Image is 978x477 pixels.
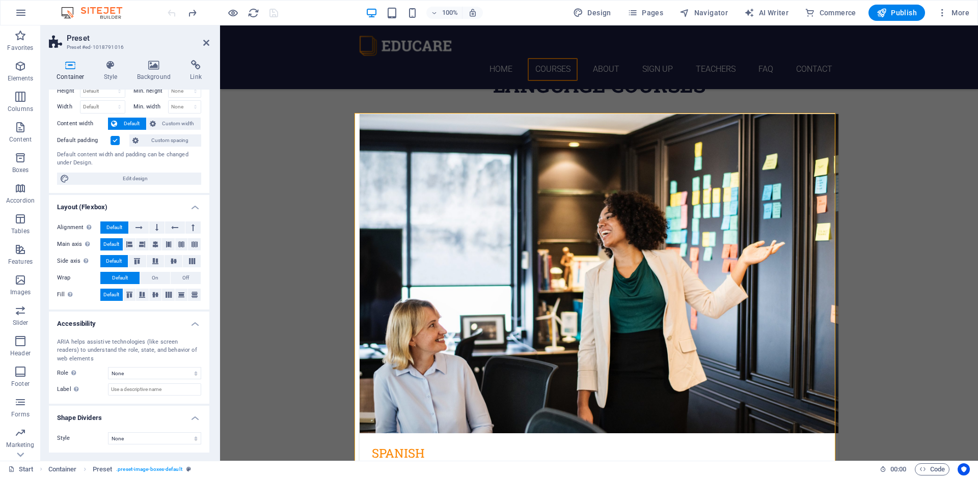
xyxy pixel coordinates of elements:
[247,7,259,19] button: reload
[57,289,100,301] label: Fill
[890,463,906,475] span: 00 00
[628,8,663,18] span: Pages
[129,60,183,81] h4: Background
[57,255,100,267] label: Side axis
[49,406,209,424] h4: Shape Dividers
[103,289,119,301] span: Default
[11,227,30,235] p: Tables
[9,135,32,144] p: Content
[57,383,108,396] label: Label
[805,8,856,18] span: Commerce
[11,380,30,388] p: Footer
[48,463,191,475] nav: breadcrumb
[57,104,80,109] label: Width
[57,435,70,441] span: Style
[100,255,128,267] button: Default
[740,5,793,21] button: AI Writer
[675,5,732,21] button: Navigator
[898,465,899,473] span: :
[13,319,29,327] p: Slider
[8,463,34,475] a: Click to cancel selection. Double-click to open Pages
[49,195,209,213] h4: Layout (Flexbox)
[868,5,925,21] button: Publish
[933,5,973,21] button: More
[152,272,158,284] span: On
[8,105,33,113] p: Columns
[248,7,259,19] i: Reload page
[106,255,122,267] span: Default
[159,118,198,130] span: Custom width
[67,43,189,52] h3: Preset #ed-1018791016
[573,8,611,18] span: Design
[186,7,198,19] i: Redo: Add element (Ctrl+Y, ⌘+Y)
[93,463,113,475] span: Click to select. Double-click to edit
[6,197,35,205] p: Accordion
[100,221,128,234] button: Default
[569,5,615,21] button: Design
[8,258,33,266] p: Features
[57,118,108,130] label: Content width
[937,8,969,18] span: More
[10,349,31,357] p: Header
[877,8,917,18] span: Publish
[57,272,100,284] label: Wrap
[48,463,77,475] span: Click to select. Double-click to edit
[919,463,945,475] span: Code
[59,7,135,19] img: Editor Logo
[57,367,79,379] span: Role
[133,104,168,109] label: Min. width
[10,288,31,296] p: Images
[57,221,100,234] label: Alignment
[182,272,189,284] span: Off
[116,463,182,475] span: . preset-image-boxes-default
[569,5,615,21] div: Design (Ctrl+Alt+Y)
[915,463,949,475] button: Code
[880,463,907,475] h6: Session time
[100,238,123,250] button: Default
[133,88,168,94] label: Min. height
[186,466,191,472] i: This element is a customizable preset
[120,118,143,130] span: Default
[140,272,170,284] button: On
[801,5,860,21] button: Commerce
[958,463,970,475] button: Usercentrics
[57,88,80,94] label: Height
[57,338,201,363] div: ARIA helps assistive technologies (like screen readers) to understand the role, state, and behavi...
[57,238,100,250] label: Main axis
[103,238,119,250] span: Default
[623,5,667,21] button: Pages
[7,44,33,52] p: Favorites
[57,134,111,147] label: Default padding
[426,7,463,19] button: 100%
[186,7,198,19] button: redo
[49,312,209,330] h4: Accessibility
[442,7,458,19] h6: 100%
[8,74,34,82] p: Elements
[108,383,201,396] input: Use a descriptive name
[11,410,30,418] p: Forms
[96,60,129,81] h4: Style
[108,118,146,130] button: Default
[100,289,123,301] button: Default
[67,34,209,43] h2: Preset
[57,173,201,185] button: Edit design
[468,8,477,17] i: On resize automatically adjust zoom level to fit chosen device.
[142,134,198,147] span: Custom spacing
[680,8,728,18] span: Navigator
[147,118,201,130] button: Custom width
[6,441,34,449] p: Marketing
[72,173,198,185] span: Edit design
[49,60,96,81] h4: Container
[57,151,201,167] div: Default content width and padding can be changed under Design.
[744,8,789,18] span: AI Writer
[182,60,209,81] h4: Link
[12,166,29,174] p: Boxes
[129,134,201,147] button: Custom spacing
[171,272,201,284] button: Off
[227,7,239,19] button: Click here to leave preview mode and continue editing
[100,272,140,284] button: Default
[106,221,122,234] span: Default
[112,272,128,284] span: Default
